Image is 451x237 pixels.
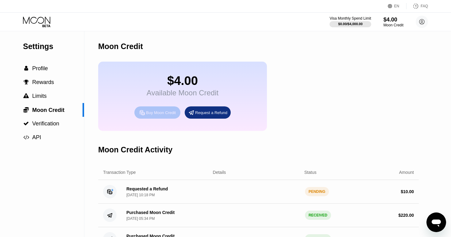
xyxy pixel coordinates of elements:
[32,107,64,113] span: Moon Credit
[23,42,84,51] div: Settings
[399,170,414,175] div: Amount
[23,66,29,71] div: 
[23,135,29,140] span: 
[305,187,329,196] div: PENDING
[32,134,41,140] span: API
[24,79,29,85] span: 
[126,216,155,221] div: [DATE] 05:34 PM
[23,93,29,99] span: 
[213,170,226,175] div: Details
[24,66,28,71] span: 
[146,110,176,115] div: Buy Moon Credit
[426,212,446,232] iframe: Bouton de lancement de la fenêtre de messagerie
[305,211,331,220] div: RECEIVED
[338,22,363,26] div: $0.00 / $4,000.00
[23,121,29,126] span: 
[23,79,29,85] div: 
[384,23,403,27] div: Moon Credit
[134,106,180,119] div: Buy Moon Credit
[147,89,218,97] div: Available Moon Credit
[147,74,218,88] div: $4.00
[98,145,172,154] div: Moon Credit Activity
[384,17,403,23] div: $4.00
[195,110,227,115] div: Request a Refund
[32,79,54,85] span: Rewards
[398,213,414,218] div: $ 220.00
[330,16,371,27] div: Visa Monthly Spend Limit$0.00/$4,000.00
[126,210,175,215] div: Purchased Moon Credit
[401,189,414,194] div: $ 10.00
[407,3,428,9] div: FAQ
[304,170,317,175] div: Status
[23,107,29,113] span: 
[421,4,428,8] div: FAQ
[98,42,143,51] div: Moon Credit
[126,186,168,191] div: Requested a Refund
[185,106,231,119] div: Request a Refund
[384,17,403,27] div: $4.00Moon Credit
[388,3,407,9] div: EN
[126,193,155,197] div: [DATE] 10:18 PM
[103,170,136,175] div: Transaction Type
[32,93,47,99] span: Limits
[330,16,371,21] div: Visa Monthly Spend Limit
[32,120,59,127] span: Verification
[394,4,399,8] div: EN
[32,65,48,71] span: Profile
